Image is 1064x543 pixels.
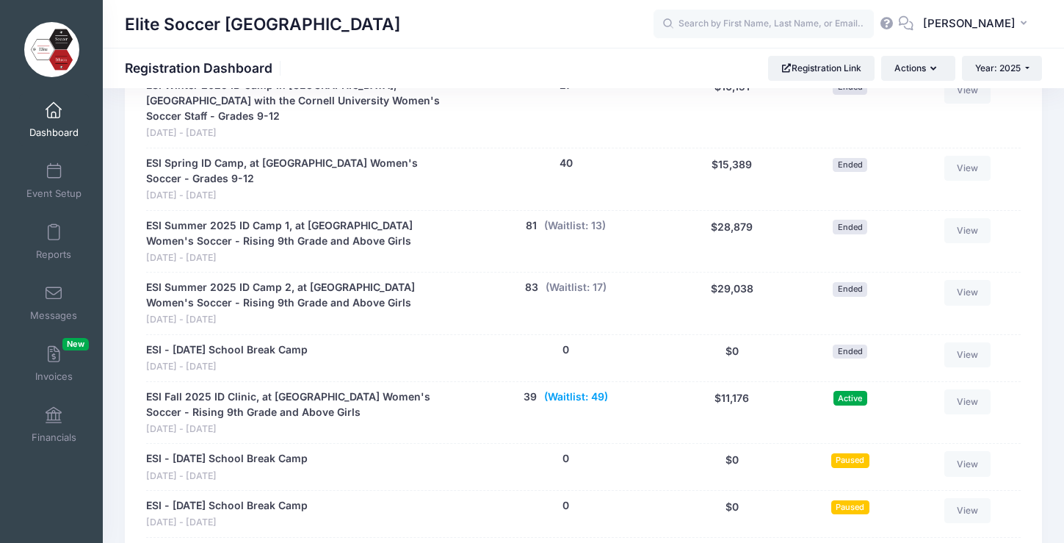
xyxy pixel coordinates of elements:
span: [DATE] - [DATE] [146,126,454,140]
a: ESI Winter 2025 ID Camp in [GEOGRAPHIC_DATA], [GEOGRAPHIC_DATA] with the Cornell University Women... [146,78,454,124]
span: [DATE] - [DATE] [146,189,454,203]
span: Financials [32,431,76,444]
a: ESI - [DATE] School Break Camp [146,451,308,467]
span: Reports [36,248,71,261]
a: Registration Link [768,56,875,81]
a: Dashboard [19,94,89,145]
span: Event Setup [26,187,82,200]
div: $28,879 [671,218,794,265]
span: Messages [30,309,77,322]
a: View [944,451,991,476]
img: Elite Soccer Ithaca [24,22,79,77]
a: ESI Summer 2025 ID Camp 2, at [GEOGRAPHIC_DATA] Women's Soccer - Rising 9th Grade and Above Girls [146,280,454,311]
div: $29,038 [671,280,794,327]
span: [DATE] - [DATE] [146,313,454,327]
span: Ended [833,282,867,296]
span: Year: 2025 [975,62,1021,73]
span: [DATE] - [DATE] [146,251,454,265]
span: Paused [831,453,869,467]
button: Actions [881,56,955,81]
span: [PERSON_NAME] [923,15,1016,32]
span: [DATE] - [DATE] [146,470,308,483]
button: 0 [562,342,569,358]
a: View [944,498,991,523]
div: $11,176 [671,389,794,436]
span: [DATE] - [DATE] [146,360,308,374]
button: [PERSON_NAME] [913,7,1042,41]
a: ESI Spring ID Camp, at [GEOGRAPHIC_DATA] Women's Soccer - Grades 9-12 [146,156,454,187]
span: Ended [833,220,867,234]
span: New [62,338,89,350]
button: 40 [560,156,573,171]
a: ESI Summer 2025 ID Camp 1, at [GEOGRAPHIC_DATA] Women's Soccer - Rising 9th Grade and Above Girls [146,218,454,249]
a: InvoicesNew [19,338,89,389]
h1: Registration Dashboard [125,60,285,76]
div: $0 [671,342,794,374]
a: View [944,280,991,305]
div: $15,389 [671,156,794,203]
span: Active [833,391,867,405]
a: View [944,156,991,181]
button: (Waitlist: 17) [546,280,607,295]
a: ESI Fall 2025 ID Clinic, at [GEOGRAPHIC_DATA] Women's Soccer - Rising 9th Grade and Above Girls [146,389,454,420]
button: 81 [526,218,537,234]
a: Messages [19,277,89,328]
div: $0 [671,451,794,483]
button: 83 [525,280,538,295]
a: Event Setup [19,155,89,206]
span: [DATE] - [DATE] [146,422,454,436]
a: Financials [19,399,89,450]
button: Year: 2025 [962,56,1042,81]
span: [DATE] - [DATE] [146,516,308,530]
input: Search by First Name, Last Name, or Email... [654,10,874,39]
span: Dashboard [29,126,79,139]
a: View [944,342,991,367]
a: View [944,389,991,414]
a: ESI - [DATE] School Break Camp [146,498,308,514]
span: Ended [833,345,867,359]
button: 0 [562,498,569,514]
a: View [944,78,991,103]
a: View [944,218,991,243]
div: $0 [671,498,794,530]
span: Ended [833,158,867,172]
span: Paused [831,500,869,514]
a: ESI - [DATE] School Break Camp [146,342,308,358]
button: (Waitlist: 13) [544,218,606,234]
button: (Waitlist: 49) [544,389,608,405]
h1: Elite Soccer [GEOGRAPHIC_DATA] [125,7,400,41]
button: 0 [562,451,569,467]
div: $10,151 [671,78,794,140]
a: Reports [19,216,89,267]
button: 39 [524,389,537,405]
span: Invoices [35,370,73,383]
